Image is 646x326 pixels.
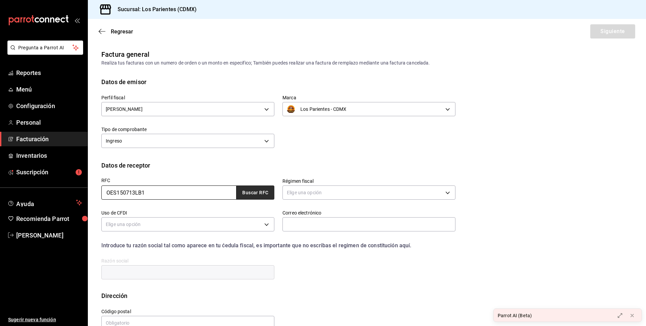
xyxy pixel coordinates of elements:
span: Reportes [16,68,82,77]
div: Elige una opción [101,217,274,231]
label: Régimen fiscal [282,179,455,183]
img: IMG-20250327-WA0017.jpg [287,105,295,113]
span: Ingreso [106,137,122,144]
label: Razón social [101,258,274,263]
span: Personal [16,118,82,127]
div: Dirección [101,291,127,300]
div: Realiza tus facturas con un numero de orden o un monto en especifico; También puedes realizar una... [101,59,632,67]
div: Factura general [101,49,149,59]
span: Sugerir nueva función [8,316,82,323]
span: Facturación [16,134,82,144]
div: Datos de receptor [101,161,150,170]
div: [PERSON_NAME] [101,102,274,116]
button: open_drawer_menu [74,18,80,23]
button: Pregunta a Parrot AI [7,41,83,55]
label: RFC [101,178,274,183]
div: Parrot AI (Beta) [498,312,532,319]
span: [PERSON_NAME] [16,231,82,240]
span: Configuración [16,101,82,110]
h3: Sucursal: Los Parientes (CDMX) [112,5,197,14]
div: Elige una opción [282,185,455,200]
label: Marca [282,95,455,100]
label: Tipo de comprobante [101,127,274,132]
button: Buscar RFC [237,185,274,200]
label: Perfil fiscal [101,95,274,100]
span: Pregunta a Parrot AI [18,44,73,51]
span: Los Parientes - CDMX [300,106,347,112]
span: Suscripción [16,168,82,177]
label: Uso de CFDI [101,210,274,215]
div: Datos de emisor [101,77,146,86]
div: Introduce tu razón social tal como aparece en tu ćedula fiscal, es importante que no escribas el ... [101,242,455,250]
span: Inventarios [16,151,82,160]
label: Código postal [101,309,274,314]
button: Regresar [99,28,133,35]
span: Menú [16,85,82,94]
label: Correo electrónico [282,210,455,215]
span: Regresar [111,28,133,35]
span: Recomienda Parrot [16,214,82,223]
a: Pregunta a Parrot AI [5,49,83,56]
span: Ayuda [16,199,73,207]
